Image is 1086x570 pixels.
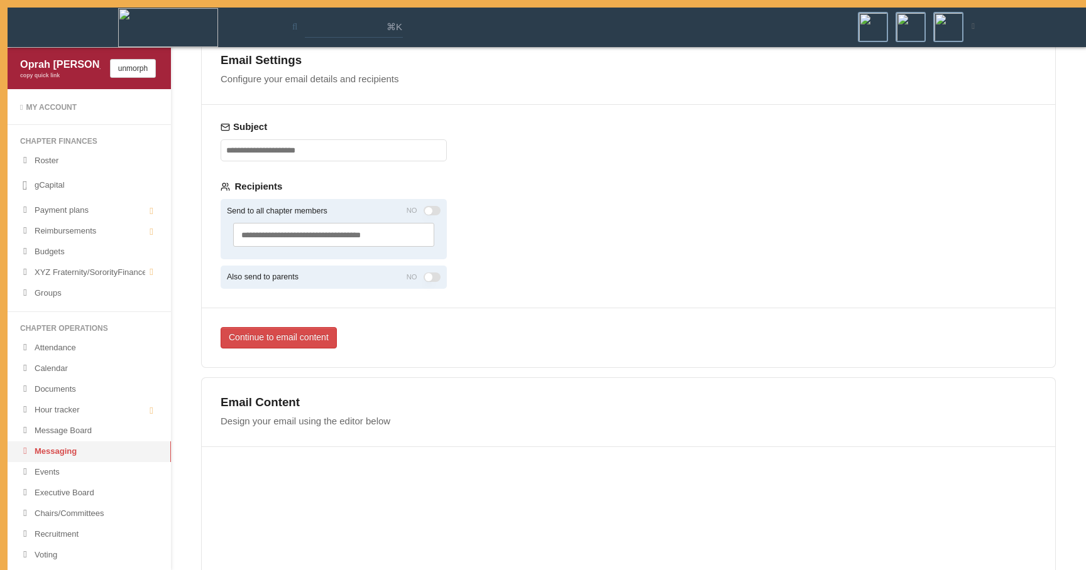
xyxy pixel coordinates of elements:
[8,379,171,400] a: Documents
[221,55,1036,67] div: Email Settings
[387,21,402,33] span: ⌘K
[8,200,171,221] a: Payment plans
[407,272,417,283] span: NO
[8,283,171,304] a: Groups
[8,171,171,200] a: gCapital
[8,483,171,503] a: Executive Board
[8,358,171,379] a: Calendar
[8,421,171,441] a: Message Board
[8,132,171,151] li: Chapter finances
[221,415,1036,427] div: Design your email using the editor below
[20,57,101,72] div: Oprah [PERSON_NAME]
[221,180,447,193] label: Recipients
[227,272,299,283] label: Also send to parents
[8,242,171,262] a: Budgets
[8,262,171,283] a: XYZ Fraternity/SororityFinances
[221,397,1036,409] div: Email Content
[8,462,171,483] a: Events
[8,320,171,338] li: Chapter operations
[8,545,171,566] a: Voting
[8,441,171,462] a: Messaging
[8,151,171,171] a: Roster
[20,72,101,80] div: copy quick link
[221,73,1036,85] div: Configure your email details and recipients
[227,207,327,215] label: Send to all chapter members
[221,327,337,348] button: Continue to email content
[8,338,171,358] a: Attendance
[407,205,417,217] span: NO
[8,221,171,242] a: Reimbursements
[20,102,158,113] div: My Account
[8,400,171,421] a: Hour tracker
[110,59,156,78] button: unmorph
[8,503,171,524] a: Chairs/Committees
[221,121,447,133] label: Subject
[8,524,171,545] a: Recruitment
